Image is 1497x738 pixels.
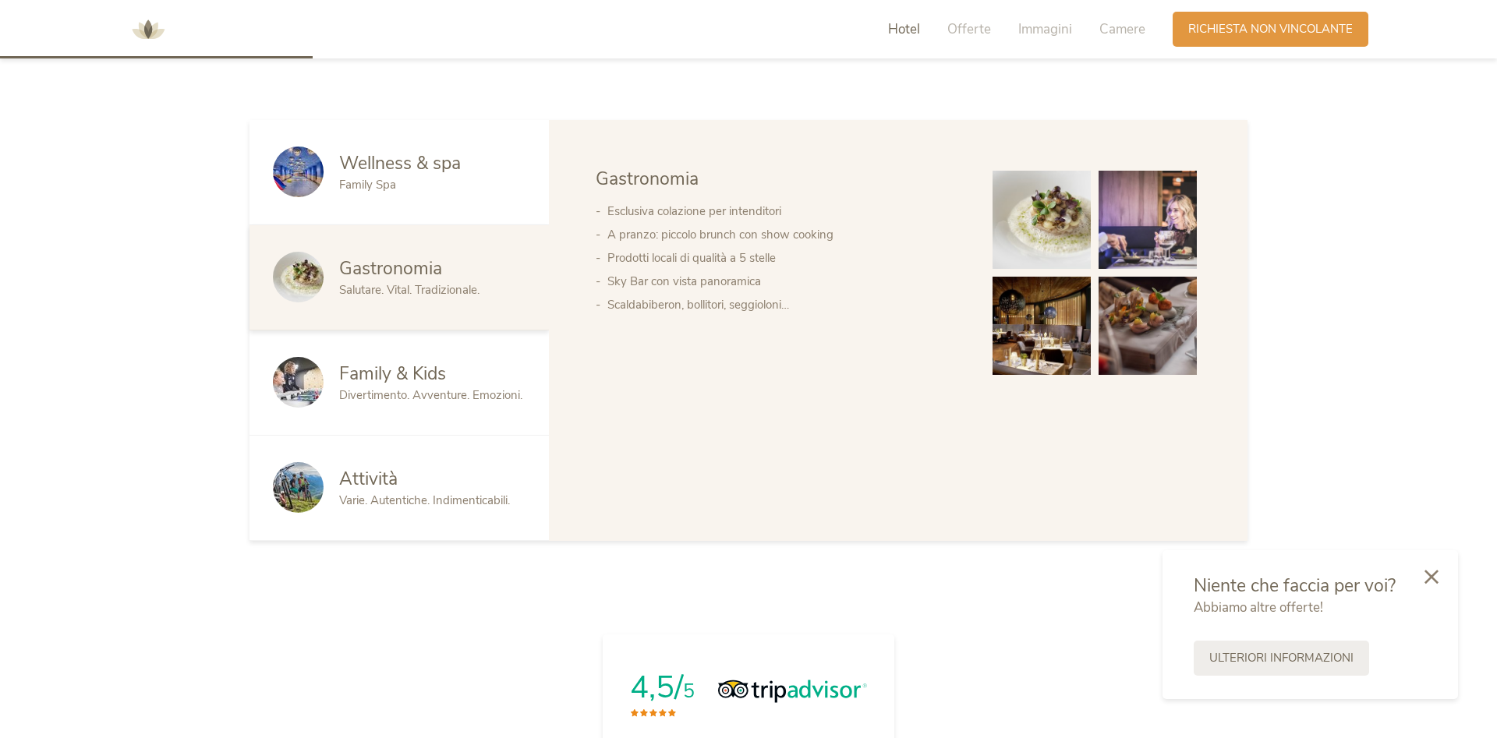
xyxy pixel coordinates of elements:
[339,387,522,403] span: Divertimento. Avventure. Emozioni.
[683,678,695,704] span: 5
[1194,574,1396,598] span: Niente che faccia per voi?
[1018,20,1072,38] span: Immagini
[339,467,398,491] span: Attività
[888,20,920,38] span: Hotel
[607,246,961,270] li: Prodotti locali di qualità a 5 stelle
[630,666,683,708] span: 4,5/
[607,270,961,293] li: Sky Bar con vista panoramica
[1194,599,1323,616] span: Abbiamo altre offerte!
[1194,641,1369,676] a: Ulteriori informazioni
[607,293,961,316] li: Scaldabiberon, bollitori, seggioloni…
[339,493,510,508] span: Varie. Autentiche. Indimenticabili.
[339,362,446,386] span: Family & Kids
[339,177,396,192] span: Family Spa
[1188,21,1353,37] span: Richiesta non vincolante
[718,680,866,703] img: Tripadvisor
[125,6,172,53] img: AMONTI & LUNARIS Wellnessresort
[1099,20,1145,38] span: Camere
[607,223,961,246] li: A pranzo: piccolo brunch con show cooking
[339,282,480,298] span: Salutare. Vital. Tradizionale.
[947,20,991,38] span: Offerte
[607,200,961,223] li: Esclusiva colazione per intenditori
[339,151,461,175] span: Wellness & spa
[1209,650,1354,666] span: Ulteriori informazioni
[125,23,172,34] a: AMONTI & LUNARIS Wellnessresort
[339,256,442,281] span: Gastronomia
[596,167,699,191] span: Gastronomia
